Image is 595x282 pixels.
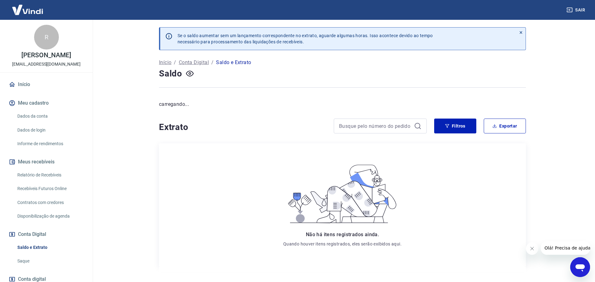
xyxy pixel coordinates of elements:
button: Exportar [484,119,526,133]
a: Contratos com credores [15,196,85,209]
a: Dados da conta [15,110,85,123]
p: Saldo e Extrato [216,59,251,66]
a: Conta Digital [179,59,209,66]
p: Quando houver itens registrados, eles serão exibidos aqui. [283,241,402,247]
img: Vindi [7,0,48,19]
a: Dados de login [15,124,85,137]
div: R [34,25,59,50]
a: Recebíveis Futuros Online [15,182,85,195]
span: Olá! Precisa de ajuda? [4,4,52,9]
input: Busque pelo número do pedido [339,121,412,131]
h4: Extrato [159,121,326,133]
p: [PERSON_NAME] [21,52,71,59]
a: Disponibilização de agenda [15,210,85,223]
button: Filtros [434,119,476,133]
button: Meu cadastro [7,96,85,110]
h4: Saldo [159,67,182,80]
button: Sair [565,4,588,16]
p: Se o saldo aumentar sem um lançamento correspondente no extrato, aguarde algumas horas. Isso acon... [178,33,433,45]
p: [EMAIL_ADDRESS][DOMAIN_NAME] [12,61,81,67]
p: / [211,59,214,66]
a: Início [7,78,85,91]
button: Meus recebíveis [7,155,85,169]
a: Informe de rendimentos [15,137,85,150]
p: / [174,59,176,66]
span: Não há itens registrados ainda. [306,232,379,237]
a: Saldo e Extrato [15,241,85,254]
iframe: Botão para abrir a janela de mensagens [570,257,590,277]
a: Saque [15,255,85,267]
a: Início [159,59,171,66]
p: carregando... [159,101,526,108]
iframe: Fechar mensagem [526,242,538,255]
iframe: Mensagem da empresa [541,241,590,255]
a: Relatório de Recebíveis [15,169,85,181]
button: Conta Digital [7,228,85,241]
